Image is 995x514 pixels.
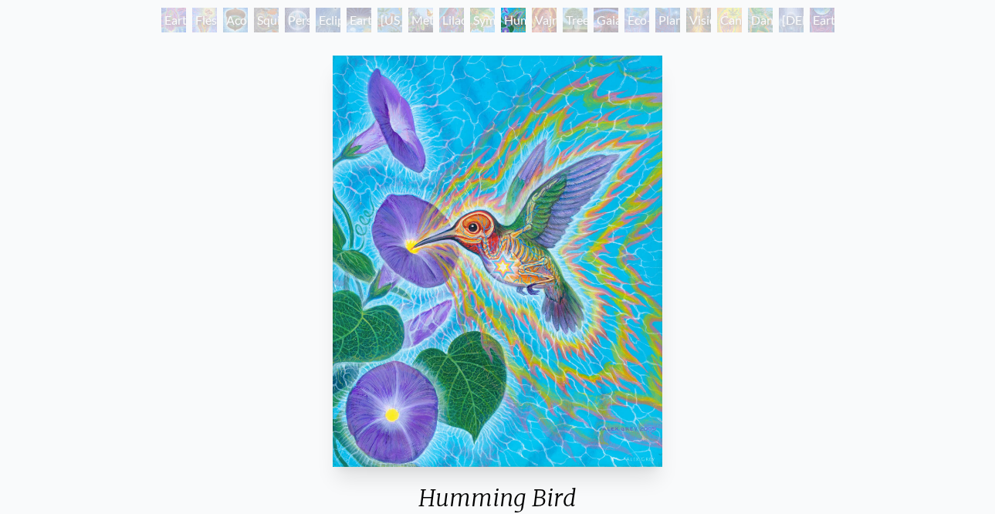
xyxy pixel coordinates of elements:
div: Earth Energies [347,8,371,32]
div: Earthmind [810,8,834,32]
div: [US_STATE] Song [377,8,402,32]
div: Squirrel [254,8,279,32]
div: Metamorphosis [408,8,433,32]
div: [DEMOGRAPHIC_DATA] in the Ocean of Awareness [779,8,804,32]
div: Symbiosis: Gall Wasp & Oak Tree [470,8,495,32]
div: Flesh of the Gods [192,8,217,32]
div: Lilacs [439,8,464,32]
div: Humming Bird [501,8,526,32]
div: Cannabis Mudra [717,8,742,32]
div: Tree & Person [563,8,587,32]
div: Eco-Atlas [624,8,649,32]
div: Gaia [594,8,618,32]
div: Earth Witness [161,8,186,32]
div: Dance of Cannabia [748,8,773,32]
div: Person Planet [285,8,310,32]
div: Vajra Horse [532,8,557,32]
div: Eclipse [316,8,340,32]
div: Planetary Prayers [655,8,680,32]
div: Acorn Dream [223,8,248,32]
div: Vision Tree [686,8,711,32]
img: Humming-Bird-2005-Alex-Grey-watermarked.jpg [333,56,662,467]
